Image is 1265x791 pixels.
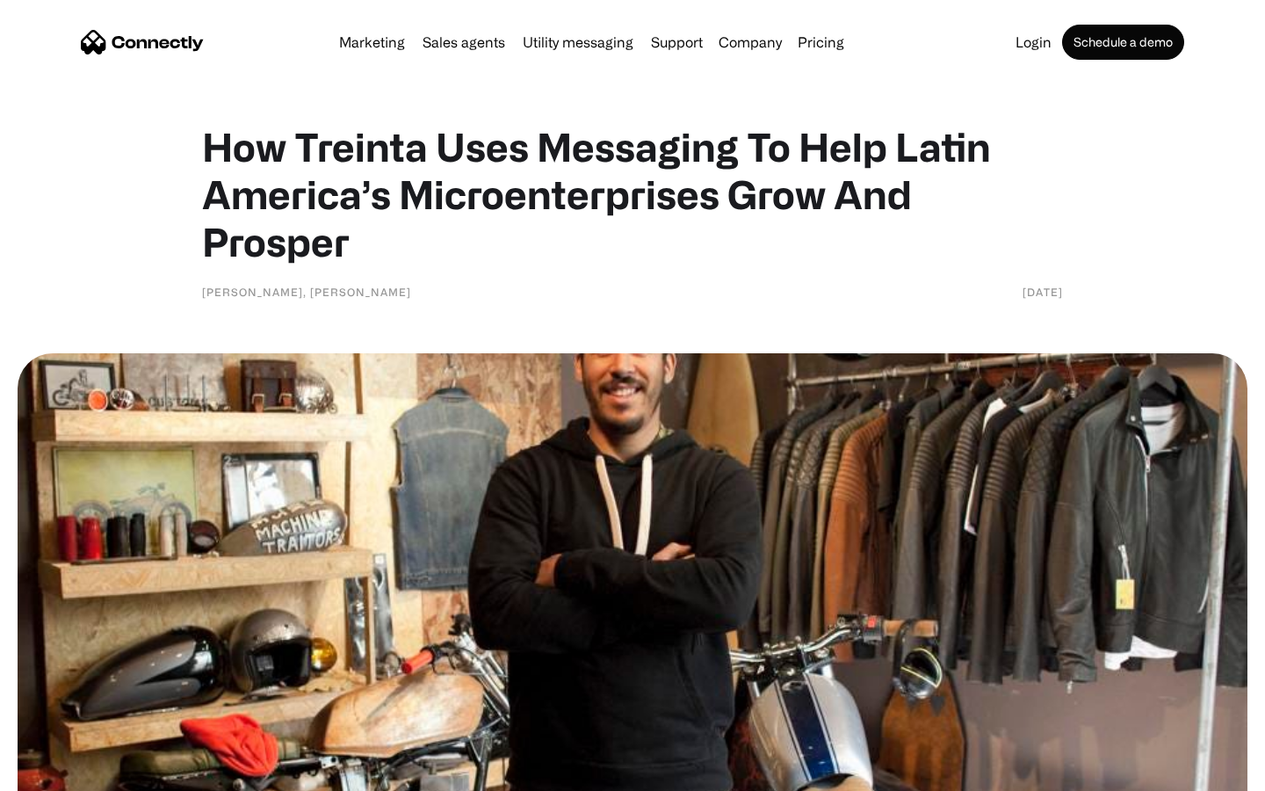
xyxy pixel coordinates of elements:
ul: Language list [35,760,105,785]
a: Schedule a demo [1062,25,1184,60]
div: [PERSON_NAME], [PERSON_NAME] [202,283,411,301]
div: [DATE] [1023,283,1063,301]
a: Support [644,35,710,49]
a: Sales agents [416,35,512,49]
a: Login [1008,35,1059,49]
div: Company [719,30,782,54]
h1: How Treinta Uses Messaging To Help Latin America’s Microenterprises Grow And Prosper [202,123,1063,265]
div: Company [713,30,787,54]
aside: Language selected: English [18,760,105,785]
a: Pricing [791,35,851,49]
a: Utility messaging [516,35,640,49]
a: home [81,29,204,55]
a: Marketing [332,35,412,49]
